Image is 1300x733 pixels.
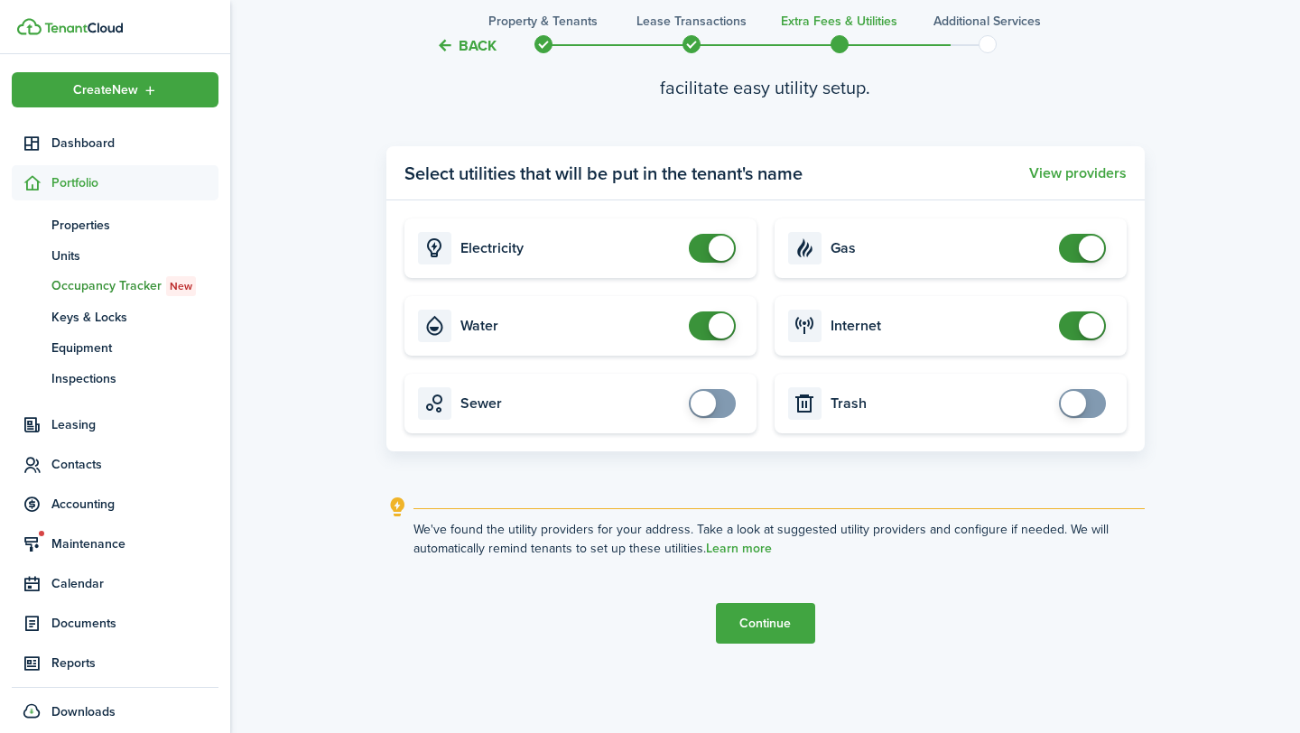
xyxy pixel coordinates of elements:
[12,363,218,394] a: Inspections
[51,276,218,296] span: Occupancy Tracker
[73,84,138,97] span: Create New
[12,125,218,161] a: Dashboard
[12,72,218,107] button: Open menu
[386,496,409,518] i: outline
[17,18,42,35] img: TenantCloud
[781,12,897,31] h3: Extra fees & Utilities
[170,278,192,294] span: New
[12,240,218,271] a: Units
[51,654,218,673] span: Reports
[51,134,218,153] span: Dashboard
[831,240,1050,256] card-title: Gas
[831,395,1050,412] card-title: Trash
[460,395,680,412] card-title: Sewer
[51,246,218,265] span: Units
[12,271,218,302] a: Occupancy TrackerNew
[933,12,1041,31] h3: Additional Services
[436,36,497,55] button: Back
[44,23,123,33] img: TenantCloud
[51,308,218,327] span: Keys & Locks
[51,455,218,474] span: Contacts
[51,339,218,357] span: Equipment
[460,318,680,334] card-title: Water
[404,160,803,187] panel-main-title: Select utilities that will be put in the tenant's name
[636,12,747,31] h3: Lease Transactions
[51,173,218,192] span: Portfolio
[51,415,218,434] span: Leasing
[12,209,218,240] a: Properties
[488,12,598,31] h3: Property & Tenants
[51,495,218,514] span: Accounting
[460,240,680,256] card-title: Electricity
[12,645,218,681] a: Reports
[12,302,218,332] a: Keys & Locks
[413,520,1145,558] explanation-description: We've found the utility providers for your address. Take a look at suggested utility providers an...
[51,534,218,553] span: Maintenance
[51,216,218,235] span: Properties
[51,369,218,388] span: Inspections
[51,574,218,593] span: Calendar
[706,542,772,556] a: Learn more
[12,332,218,363] a: Equipment
[1029,165,1127,181] button: View providers
[51,702,116,721] span: Downloads
[51,614,218,633] span: Documents
[831,318,1050,334] card-title: Internet
[716,603,815,644] button: Continue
